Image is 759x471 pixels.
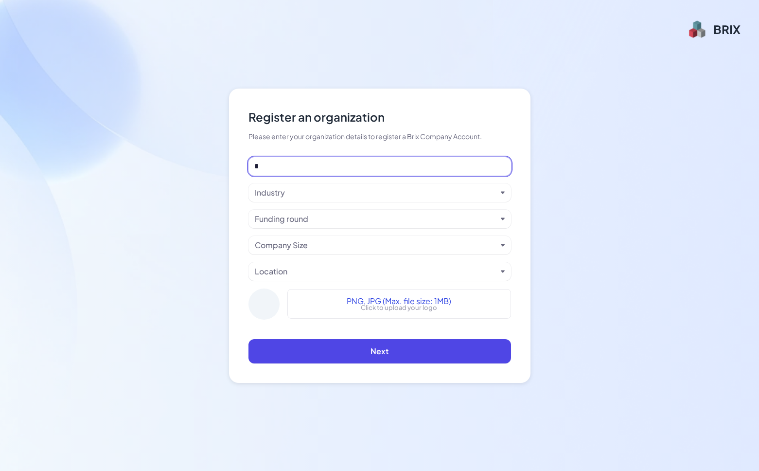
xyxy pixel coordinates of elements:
[255,266,287,277] div: Location
[255,213,308,225] div: Funding round
[255,239,497,251] button: Company Size
[361,303,437,313] p: Click to upload your logo
[255,213,497,225] button: Funding round
[713,21,741,37] div: BRIX
[255,266,497,277] button: Location
[371,346,388,356] span: Next
[255,187,285,199] div: Industry
[248,131,511,142] div: Please enter your organization details to register a Brix Company Account.
[255,239,308,251] div: Company Size
[347,295,451,307] span: PNG, JPG (Max. file size: 1MB)
[255,187,497,199] button: Industry
[248,108,511,126] div: Register an organization
[248,339,511,363] button: Next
